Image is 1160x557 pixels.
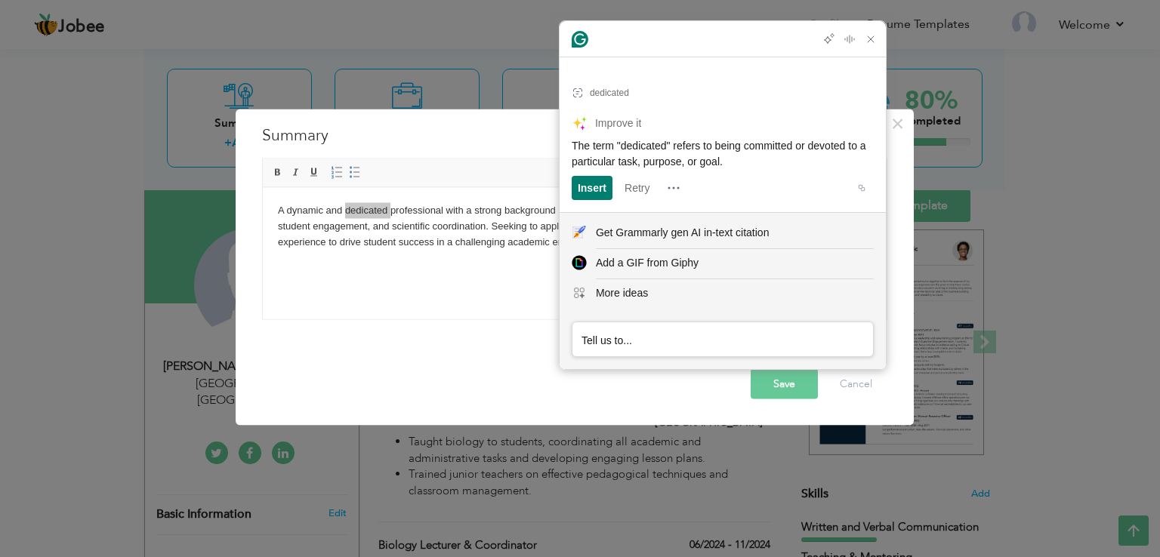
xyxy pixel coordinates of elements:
[270,165,286,181] a: Bold
[825,369,887,399] button: Cancel
[288,165,304,181] a: Italic
[751,369,818,399] button: Save
[886,112,910,136] button: Close
[262,125,887,147] h3: Summary
[329,165,345,181] a: Insert/Remove Numbered List
[263,188,887,301] iframe: To enrich screen reader interactions, please activate Accessibility in Grammarly extension settings
[306,165,322,181] a: Underline
[891,110,904,137] span: ×
[347,165,363,181] a: Insert/Remove Bulleted List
